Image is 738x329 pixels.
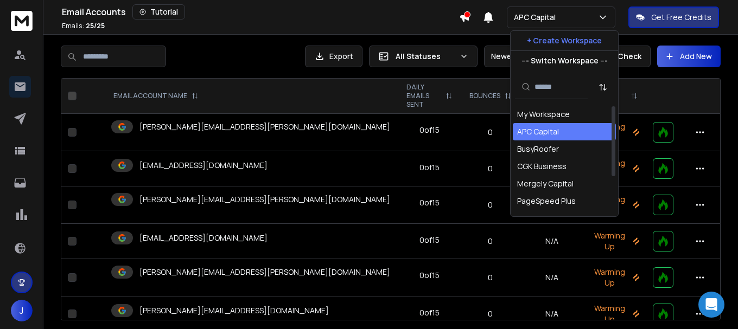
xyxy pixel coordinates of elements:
[132,4,185,20] button: Tutorial
[517,196,576,207] div: PageSpeed Plus
[592,76,614,98] button: Sort by Sort A-Z
[11,300,33,321] button: J
[520,224,584,259] td: N/A
[86,21,105,30] span: 25 / 25
[517,213,593,224] div: TM Business Brokers
[657,46,721,67] button: Add New
[139,121,390,132] p: [PERSON_NAME][EMAIL_ADDRESS][PERSON_NAME][DOMAIN_NAME]
[521,55,608,66] p: --- Switch Workspace ---
[517,109,570,120] div: My Workspace
[467,163,513,174] p: 0
[698,292,724,318] div: Open Intercom Messenger
[406,83,441,109] p: DAILY EMAILS SENT
[419,235,440,246] div: 0 of 15
[62,22,105,30] p: Emails :
[590,230,640,252] p: Warming Up
[62,4,459,20] div: Email Accounts
[527,35,602,46] p: + Create Workspace
[484,46,555,67] button: Newest
[467,272,513,283] p: 0
[590,303,640,325] p: Warming Up
[517,126,559,137] div: APC Capital
[467,199,513,210] p: 0
[517,161,567,172] div: CGK Business
[517,178,574,189] div: Mergely Capital
[396,51,455,62] p: All Statuses
[305,46,362,67] button: Export
[419,307,440,318] div: 0 of 15
[467,236,513,247] p: 0
[419,270,440,281] div: 0 of 15
[467,308,513,319] p: 0
[139,233,268,243] p: [EMAIL_ADDRESS][DOMAIN_NAME]
[514,12,560,23] p: APC Capital
[113,92,198,100] div: EMAIL ACCOUNT NAME
[467,127,513,138] p: 0
[517,144,559,154] div: BusyRoofer
[651,12,711,23] p: Get Free Credits
[511,31,618,50] button: + Create Workspace
[419,197,440,208] div: 0 of 15
[139,160,268,171] p: [EMAIL_ADDRESS][DOMAIN_NAME]
[139,305,329,316] p: [PERSON_NAME][EMAIL_ADDRESS][DOMAIN_NAME]
[469,92,500,100] p: BOUNCES
[139,194,390,205] p: [PERSON_NAME][EMAIL_ADDRESS][PERSON_NAME][DOMAIN_NAME]
[419,125,440,136] div: 0 of 15
[139,267,390,278] p: [PERSON_NAME][EMAIL_ADDRESS][PERSON_NAME][DOMAIN_NAME]
[590,267,640,288] p: Warming Up
[520,259,584,296] td: N/A
[419,162,440,173] div: 0 of 15
[628,7,719,28] button: Get Free Credits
